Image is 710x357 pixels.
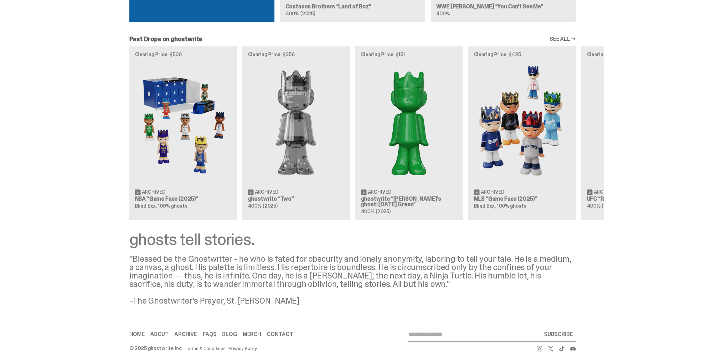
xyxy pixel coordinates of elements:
h3: MLB “Game Face (2025)” [474,196,570,202]
img: Ruby [587,62,683,183]
span: 400% (2025) [286,10,315,17]
div: “Blessed be the Ghostwriter - he who is fated for obscurity and lonely anonymity, laboring to tel... [129,255,576,305]
a: Clearing Price: $425 Game Face (2025) Archived [468,46,576,220]
a: Merch [243,332,261,337]
span: 100% ghosts [158,203,187,209]
span: Blind Box, [135,203,157,209]
span: 400% (2025) [587,203,617,209]
h3: NBA “Game Face (2025)” [135,196,231,202]
p: Clearing Price: $151 [361,52,457,57]
span: Blind Box, [474,203,496,209]
img: Two [248,62,344,183]
span: Archived [481,189,504,194]
span: 400% [436,10,450,17]
a: Clearing Price: $150 Ruby Archived [581,46,689,220]
a: Terms & Conditions [184,346,226,351]
h3: UFC “Ruby” [587,196,683,202]
img: Game Face (2025) [474,62,570,183]
img: Game Face (2025) [135,62,231,183]
h3: WWE [PERSON_NAME] “You Can't See Me” [436,4,570,9]
span: Archived [142,189,165,194]
h3: ghostwrite “Two” [248,196,344,202]
span: 400% (2025) [248,203,278,209]
p: Clearing Price: $425 [474,52,570,57]
span: Archived [594,189,617,194]
a: Privacy Policy [228,346,257,351]
span: Archived [368,189,391,194]
div: © 2025 ghostwrite inc [129,346,182,351]
a: Clearing Price: $151 Schrödinger's ghost: Sunday Green Archived [355,46,463,220]
p: Clearing Price: $500 [135,52,231,57]
a: About [150,332,169,337]
p: Clearing Price: $356 [248,52,344,57]
a: Archive [174,332,197,337]
a: Contact [267,332,293,337]
a: FAQs [203,332,217,337]
span: 400% (2025) [361,208,391,215]
a: SEE ALL → [550,36,576,42]
a: Home [129,332,145,337]
img: Schrödinger's ghost: Sunday Green [361,62,457,183]
div: ghosts tell stories. [129,231,576,248]
span: 100% ghosts [497,203,526,209]
button: SUBSCRIBE [541,327,576,341]
h3: ghostwrite “[PERSON_NAME]'s ghost: [DATE] Green” [361,196,457,207]
a: Clearing Price: $356 Two Archived [242,46,350,220]
a: Blog [222,332,237,337]
a: Clearing Price: $500 Game Face (2025) Archived [129,46,237,220]
span: Archived [255,189,278,194]
p: Clearing Price: $150 [587,52,683,57]
h3: Costacos Brothers “Land of Boz” [286,4,420,9]
h2: Past Drops on ghostwrite [129,36,203,42]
